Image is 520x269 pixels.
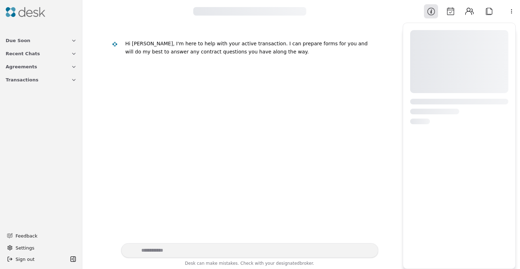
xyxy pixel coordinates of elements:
[4,242,78,253] button: Settings
[121,243,378,258] textarea: Write your prompt here
[125,41,368,55] div: . I can prepare forms for you and will do my best to answer any contract questions you have along...
[16,244,34,252] span: Settings
[16,256,35,263] span: Sign out
[1,73,81,86] button: Transactions
[6,7,45,17] img: Desk
[1,60,81,73] button: Agreements
[3,229,77,242] button: Feedback
[276,261,300,266] span: designated
[1,34,81,47] button: Due Soon
[112,41,118,47] img: Desk
[6,63,37,70] span: Agreements
[6,76,39,84] span: Transactions
[4,253,68,265] button: Sign out
[125,41,286,46] div: Hi [PERSON_NAME], I'm here to help with your active transaction
[1,47,81,60] button: Recent Chats
[6,37,30,44] span: Due Soon
[121,260,378,269] div: Desk can make mistakes. Check with your broker.
[6,50,40,57] span: Recent Chats
[16,232,72,240] span: Feedback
